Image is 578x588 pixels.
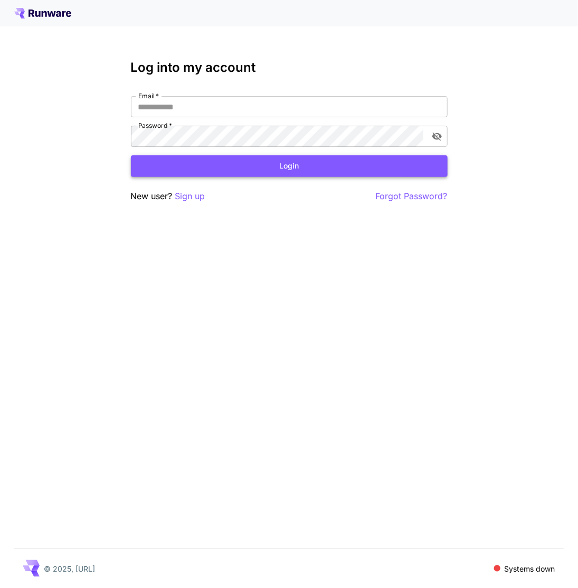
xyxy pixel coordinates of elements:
[138,91,159,100] label: Email
[131,60,448,75] h3: Log into my account
[175,190,205,203] button: Sign up
[131,190,205,203] p: New user?
[376,190,448,203] button: Forgot Password?
[131,155,448,177] button: Login
[138,121,172,130] label: Password
[428,127,447,146] button: toggle password visibility
[505,563,555,574] p: Systems down
[44,563,95,574] p: © 2025, [URL]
